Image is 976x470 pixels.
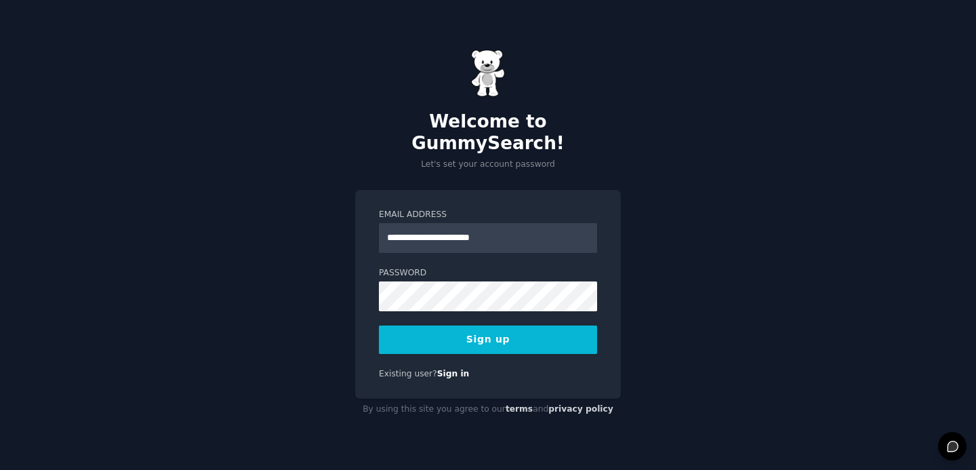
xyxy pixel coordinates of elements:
[355,399,621,420] div: By using this site you agree to our and
[506,404,533,414] a: terms
[437,369,470,378] a: Sign in
[548,404,613,414] a: privacy policy
[355,111,621,154] h2: Welcome to GummySearch!
[471,50,505,97] img: Gummy Bear
[379,209,597,221] label: Email Address
[379,267,597,279] label: Password
[379,326,597,354] button: Sign up
[379,369,437,378] span: Existing user?
[355,159,621,171] p: Let's set your account password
